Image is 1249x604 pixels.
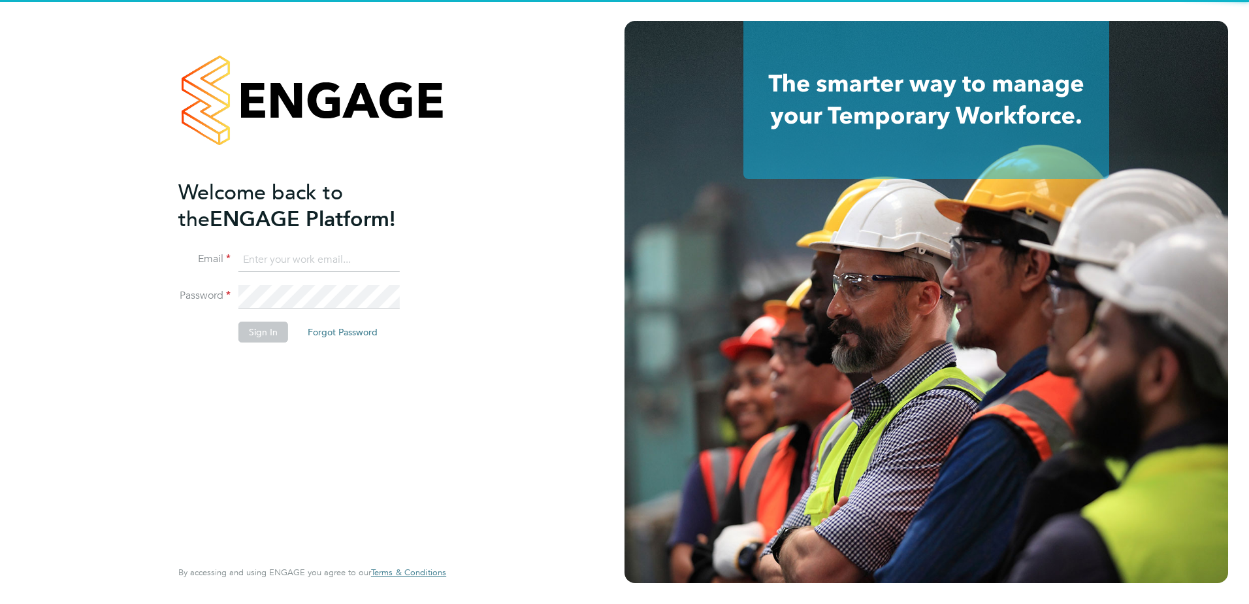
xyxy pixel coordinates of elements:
h2: ENGAGE Platform! [178,179,433,233]
span: By accessing and using ENGAGE you agree to our [178,567,446,578]
label: Email [178,252,231,266]
span: Welcome back to the [178,180,343,232]
a: Terms & Conditions [371,567,446,578]
label: Password [178,289,231,303]
input: Enter your work email... [238,248,400,272]
button: Forgot Password [297,322,388,343]
button: Sign In [238,322,288,343]
span: Terms & Conditions [371,567,446,578]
